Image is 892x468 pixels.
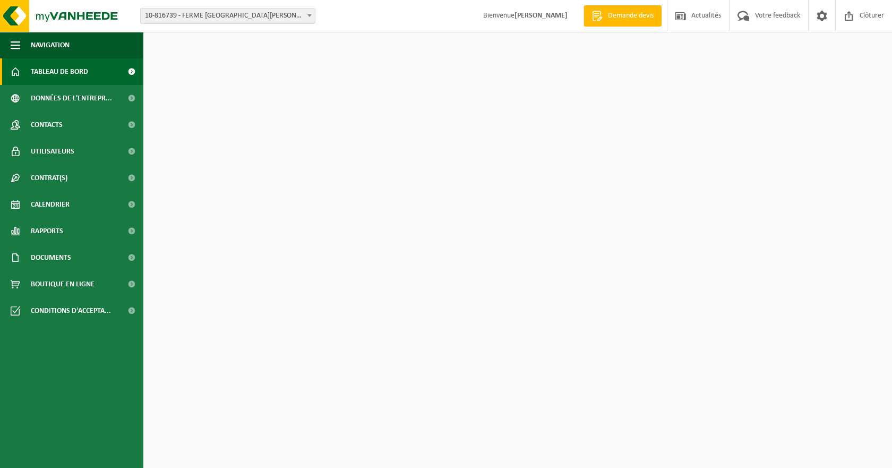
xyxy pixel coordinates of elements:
span: Tableau de bord [31,58,88,85]
strong: [PERSON_NAME] [514,12,568,20]
span: Contrat(s) [31,165,67,191]
span: Demande devis [605,11,656,21]
span: Conditions d'accepta... [31,297,111,324]
span: Données de l'entrepr... [31,85,112,112]
span: Utilisateurs [31,138,74,165]
span: Navigation [31,32,70,58]
a: Demande devis [584,5,662,27]
span: Documents [31,244,71,271]
span: Calendrier [31,191,70,218]
iframe: chat widget [5,445,177,468]
span: Rapports [31,218,63,244]
span: Contacts [31,112,63,138]
span: 10-816739 - FERME DELABY - CHAUMONT-GISTOUX [140,8,315,24]
span: 10-816739 - FERME DELABY - CHAUMONT-GISTOUX [141,8,315,23]
span: Boutique en ligne [31,271,95,297]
